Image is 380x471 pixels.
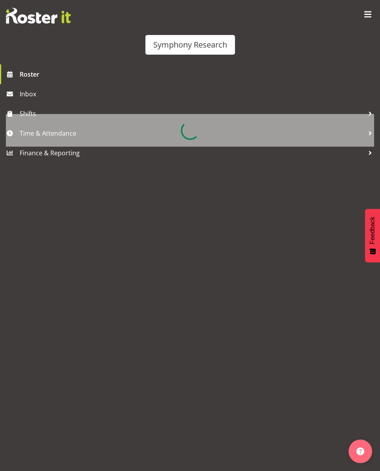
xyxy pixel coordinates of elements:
[20,147,364,159] span: Finance & Reporting
[365,209,380,262] button: Feedback - Show survey
[369,217,376,244] span: Feedback
[20,68,376,80] span: Roster
[356,447,364,455] img: help-xxl-2.png
[6,8,71,24] img: Rosterit website logo
[20,108,364,120] span: Shifts
[20,88,376,100] span: Inbox
[153,39,227,51] div: Symphony Research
